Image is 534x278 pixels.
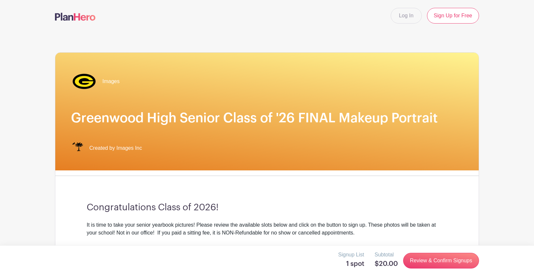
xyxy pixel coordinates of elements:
[71,142,84,155] img: IMAGES%20logo%20transparenT%20PNG%20s.png
[403,253,479,269] a: Review & Confirm Signups
[338,260,364,268] h5: 1 spot
[89,144,142,152] span: Created by Images Inc
[71,68,97,95] img: greenwood%20transp.%20(1).png
[87,202,447,213] h3: Congratulations Class of 2026!
[391,8,421,24] a: Log In
[375,251,398,259] p: Subtotal
[427,8,479,24] a: Sign Up for Free
[102,78,119,85] span: Images
[87,221,447,260] div: It is time to take your senior yearbook pictures! Please review the available slots below and cli...
[55,13,96,21] img: logo-507f7623f17ff9eddc593b1ce0a138ce2505c220e1c5a4e2b4648c50719b7d32.svg
[338,251,364,259] p: Signup List
[375,260,398,268] h5: $20.00
[71,110,463,126] h1: Greenwood High Senior Class of '26 FINAL Makeup Portrait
